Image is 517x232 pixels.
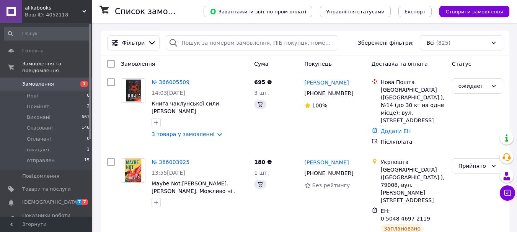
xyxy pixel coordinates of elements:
span: Без рейтингу [312,182,350,188]
a: Додати ЕН [381,128,411,134]
div: [PHONE_NUMBER] [303,168,355,178]
a: Фото товару [121,158,145,183]
a: [PERSON_NAME] [305,79,349,86]
div: ожидает [458,82,488,90]
span: 1 [87,146,90,153]
img: Фото товару [121,79,145,102]
h1: Список замовлень [115,7,192,16]
span: 146 [82,125,90,131]
button: Експорт [398,6,432,17]
span: ожидает [27,146,50,153]
span: 695 ₴ [254,79,272,85]
input: Пошук [4,27,90,41]
span: Управління статусами [326,9,385,15]
span: 1 шт. [254,170,269,176]
span: 0 [87,92,90,99]
span: Збережені фільтри: [358,39,414,47]
span: Cума [254,61,268,67]
div: Післяплата [381,138,446,146]
span: 661 [82,114,90,121]
span: Покупець [305,61,332,67]
button: Управління статусами [320,6,391,17]
span: alikabooks [25,5,82,11]
span: Скасовані [27,125,53,131]
span: Прийняті [27,103,51,110]
span: отправлен [27,157,55,164]
span: Замовлення [22,81,54,88]
div: Укрпошта [381,158,446,166]
a: № 366003925 [152,159,189,165]
span: Повідомлення [22,173,59,180]
span: 2 [87,103,90,110]
span: 7 [82,199,88,205]
span: 13:55[DATE] [152,170,185,176]
span: Всі [426,39,434,47]
span: 180 ₴ [254,159,272,165]
span: Замовлення та повідомлення [22,60,92,74]
span: ЕН: 0 5048 4697 2119 [381,208,430,222]
span: 0 [87,136,90,143]
div: Прийнято [458,162,488,170]
span: Експорт [404,9,426,15]
span: 100% [312,102,328,109]
span: 1 [80,81,88,87]
img: Фото товару [125,159,141,182]
div: Нова Пошта [381,78,446,86]
a: Maybe Not.[PERSON_NAME]. [PERSON_NAME]. Можливо ні . [152,180,236,194]
span: Товари та послуги [22,186,71,193]
span: Фільтри [122,39,145,47]
span: Нові [27,92,38,99]
button: Завантажити звіт по пром-оплаті [204,6,312,17]
input: Пошук за номером замовлення, ПІБ покупця, номером телефону, Email, номером накладної [166,35,338,50]
span: 14:03[DATE] [152,90,185,96]
span: Виконані [27,114,51,121]
a: Створити замовлення [432,8,509,14]
button: Створити замовлення [439,6,509,17]
span: Замовлення [121,61,155,67]
div: [PHONE_NUMBER] [303,88,355,99]
a: Фото товару [121,78,145,103]
div: [GEOGRAPHIC_DATA] ([GEOGRAPHIC_DATA].), №14 (до 30 кг на одне місце): вул. [STREET_ADDRESS] [381,86,446,124]
div: [GEOGRAPHIC_DATA] ([GEOGRAPHIC_DATA].), 79008, вул. [PERSON_NAME][STREET_ADDRESS] [381,166,446,204]
span: Показники роботи компанії [22,212,71,226]
span: 3 шт. [254,90,269,96]
a: Книга чаклунської сили. [PERSON_NAME] [152,101,221,114]
button: Чат з покупцем [500,185,515,201]
span: Створити замовлення [445,9,503,15]
span: Статус [452,61,471,67]
span: Доставка та оплата [372,61,428,67]
a: № 366005509 [152,79,189,85]
span: (825) [436,40,451,46]
span: Оплачені [27,136,51,143]
span: 15 [84,157,90,164]
span: Завантажити звіт по пром-оплаті [210,8,306,15]
span: Головна [22,47,44,54]
div: Ваш ID: 4052118 [25,11,92,18]
a: [PERSON_NAME] [305,159,349,166]
a: 3 товара у замовленні [152,131,215,137]
span: 7 [76,199,82,205]
span: [DEMOGRAPHIC_DATA] [22,199,79,206]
